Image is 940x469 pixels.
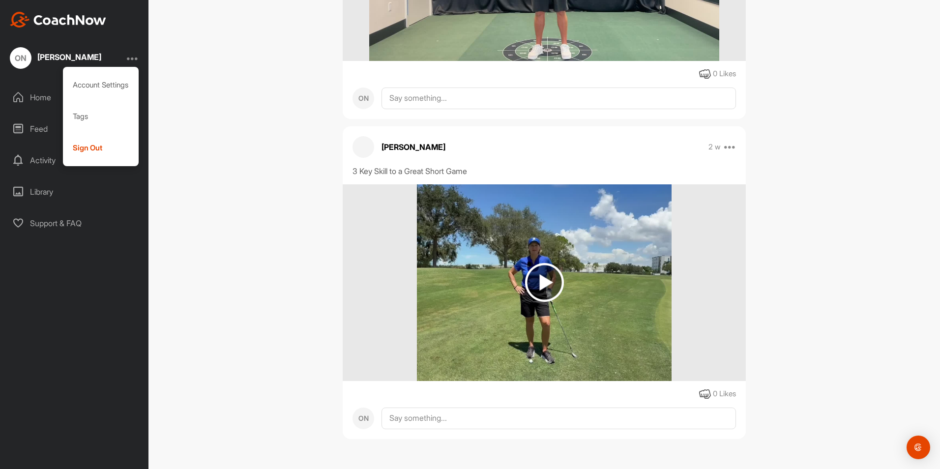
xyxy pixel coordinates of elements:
[5,211,144,235] div: Support & FAQ
[708,142,721,152] p: 2 w
[5,148,144,173] div: Activity
[5,179,144,204] div: Library
[417,184,672,381] img: media
[382,141,445,153] p: [PERSON_NAME]
[907,436,930,459] div: Open Intercom Messenger
[10,12,106,28] img: CoachNow
[10,47,31,69] div: ON
[63,69,139,101] div: Account Settings
[352,165,736,177] div: 3 Key Skill to a Great Short Game
[5,85,144,110] div: Home
[5,117,144,141] div: Feed
[37,53,101,61] div: [PERSON_NAME]
[713,388,736,400] div: 0 Likes
[713,68,736,80] div: 0 Likes
[63,132,139,164] div: Sign Out
[352,88,374,109] div: ON
[63,101,139,132] div: Tags
[525,263,564,302] img: play
[352,408,374,429] div: ON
